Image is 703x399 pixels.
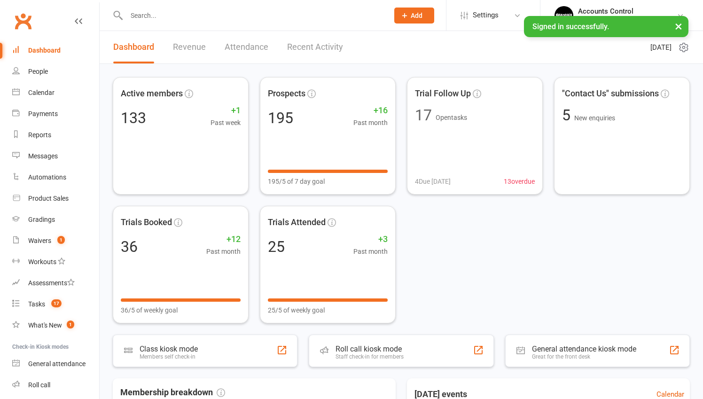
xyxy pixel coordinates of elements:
[211,117,241,128] span: Past week
[532,353,636,360] div: Great for the front desk
[28,321,62,329] div: What's New
[670,16,687,36] button: ×
[28,68,48,75] div: People
[353,104,388,117] span: +16
[28,195,69,202] div: Product Sales
[12,82,99,103] a: Calendar
[28,131,51,139] div: Reports
[415,108,432,123] div: 17
[336,353,404,360] div: Staff check-in for members
[140,353,198,360] div: Members self check-in
[28,300,45,308] div: Tasks
[555,6,573,25] img: thumb_image1701918351.png
[578,7,677,16] div: Accounts Control
[57,236,65,244] span: 1
[12,167,99,188] a: Automations
[12,61,99,82] a: People
[28,381,50,389] div: Roll call
[121,87,183,101] span: Active members
[28,237,51,244] div: Waivers
[574,114,615,122] span: New enquiries
[12,294,99,315] a: Tasks 17
[415,87,471,101] span: Trial Follow Up
[268,110,293,125] div: 195
[353,246,388,257] span: Past month
[12,353,99,375] a: General attendance kiosk mode
[12,146,99,167] a: Messages
[268,87,305,101] span: Prospects
[473,5,499,26] span: Settings
[12,375,99,396] a: Roll call
[28,89,55,96] div: Calendar
[28,173,66,181] div: Automations
[394,8,434,23] button: Add
[28,279,75,287] div: Assessments
[562,87,659,101] span: "Contact Us" submissions
[532,22,609,31] span: Signed in successfully.
[206,246,241,257] span: Past month
[173,31,206,63] a: Revenue
[411,12,422,19] span: Add
[28,47,61,54] div: Dashboard
[12,103,99,125] a: Payments
[12,125,99,146] a: Reports
[268,176,325,187] span: 195/5 of 7 day goal
[11,9,35,33] a: Clubworx
[211,104,241,117] span: +1
[28,360,86,368] div: General attendance
[504,176,535,187] span: 13 overdue
[12,273,99,294] a: Assessments
[268,305,325,315] span: 25/5 of weekly goal
[12,251,99,273] a: Workouts
[121,239,138,254] div: 36
[51,299,62,307] span: 17
[353,117,388,128] span: Past month
[578,16,677,24] div: [PERSON_NAME] Jitsu Sydenham
[12,209,99,230] a: Gradings
[28,258,56,266] div: Workouts
[287,31,343,63] a: Recent Activity
[140,344,198,353] div: Class kiosk mode
[124,9,382,22] input: Search...
[436,114,467,121] span: Open tasks
[67,321,74,329] span: 1
[336,344,404,353] div: Roll call kiosk mode
[121,216,172,229] span: Trials Booked
[268,216,326,229] span: Trials Attended
[113,31,154,63] a: Dashboard
[650,42,672,53] span: [DATE]
[562,106,574,124] span: 5
[121,305,178,315] span: 36/5 of weekly goal
[353,233,388,246] span: +3
[12,230,99,251] a: Waivers 1
[268,239,285,254] div: 25
[12,188,99,209] a: Product Sales
[12,315,99,336] a: What's New1
[28,110,58,117] div: Payments
[121,110,146,125] div: 133
[12,40,99,61] a: Dashboard
[225,31,268,63] a: Attendance
[415,176,451,187] span: 4 Due [DATE]
[28,152,58,160] div: Messages
[532,344,636,353] div: General attendance kiosk mode
[206,233,241,246] span: +12
[28,216,55,223] div: Gradings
